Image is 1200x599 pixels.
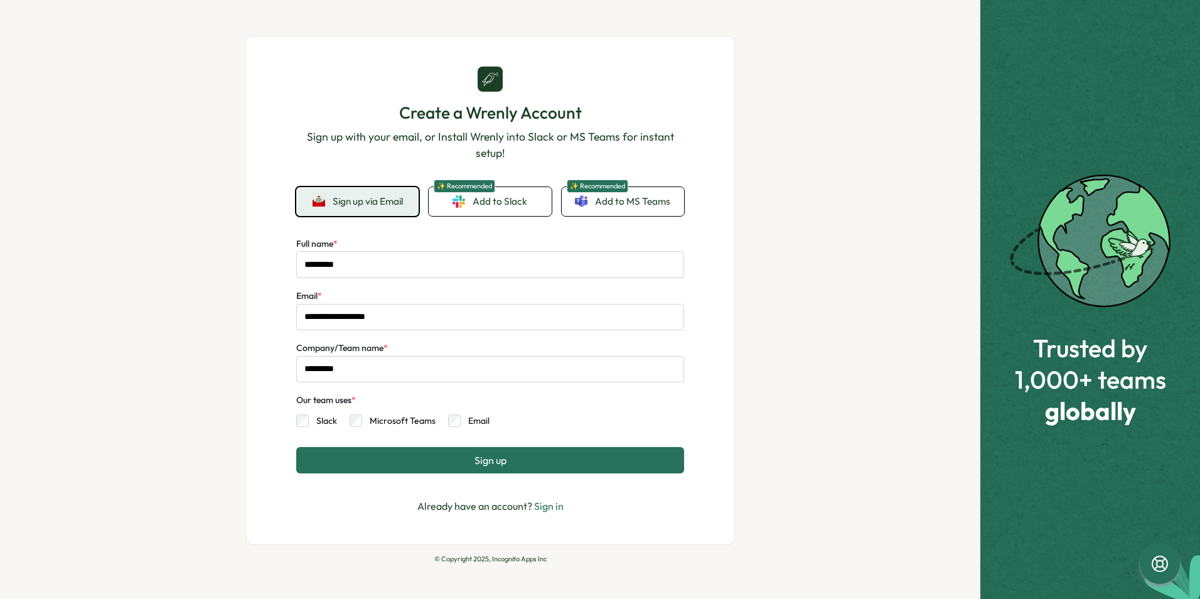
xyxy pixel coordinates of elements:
a: Sign in [534,500,564,512]
p: Sign up with your email, or Install Wrenly into Slack or MS Teams for instant setup! [296,129,684,162]
label: Email [296,289,322,303]
span: Add to Slack [473,195,527,208]
a: ✨ RecommendedAdd to MS Teams [562,187,684,216]
label: Slack [309,414,337,427]
button: Sign up [296,447,684,473]
span: globally [1015,397,1166,424]
span: Sign up via Email [333,196,403,207]
button: Sign up via Email [296,187,419,216]
span: 1,000+ teams [1015,365,1166,393]
label: Microsoft Teams [362,414,436,427]
span: Trusted by [1015,334,1166,362]
span: ✨ Recommended [567,180,628,193]
label: Full name [296,237,338,251]
a: ✨ RecommendedAdd to Slack [429,187,551,216]
div: Our team uses [296,394,356,407]
span: ✨ Recommended [434,180,495,193]
span: Sign up [474,455,506,466]
p: © Copyright 2025, Incognito Apps Inc [245,555,735,563]
p: Already have an account? [417,499,564,514]
span: Add to MS Teams [595,195,670,208]
label: Email [461,414,490,427]
h1: Create a Wrenly Account [296,102,684,124]
label: Company/Team name [296,342,388,355]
